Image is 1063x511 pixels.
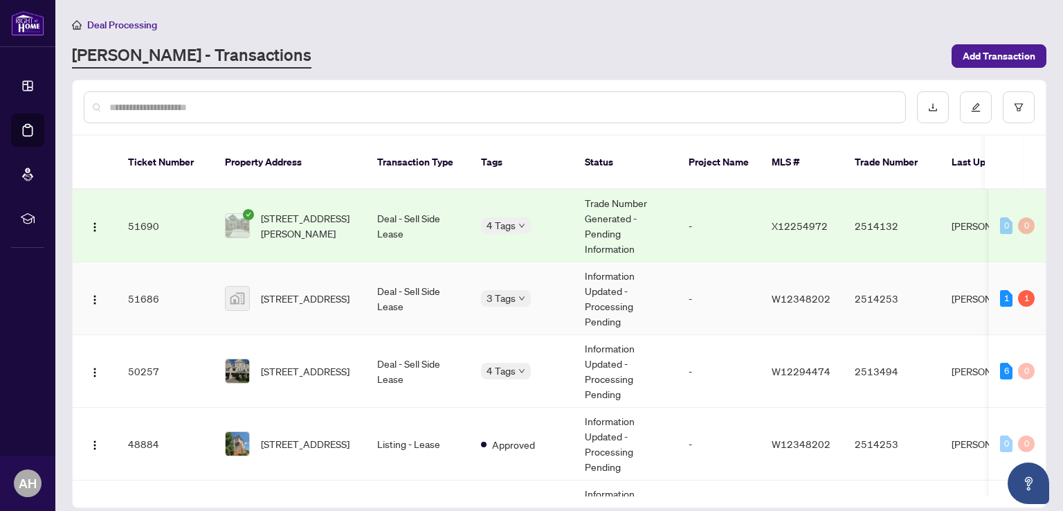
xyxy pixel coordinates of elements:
img: thumbnail-img [226,359,249,383]
span: [STREET_ADDRESS] [261,436,349,451]
span: W12348202 [772,292,830,305]
button: Add Transaction [952,44,1046,68]
span: down [518,295,525,302]
button: download [917,91,949,123]
td: 50257 [117,335,214,408]
img: thumbnail-img [226,287,249,310]
td: 2513494 [844,335,941,408]
div: 6 [1000,363,1012,379]
td: 48884 [117,408,214,481]
span: 4 Tags [487,363,516,379]
td: Deal - Sell Side Lease [366,335,470,408]
td: Information Updated - Processing Pending [574,408,678,481]
span: 4 Tags [487,217,516,233]
span: [STREET_ADDRESS] [261,291,349,306]
img: logo [11,10,44,36]
td: - [678,190,761,262]
td: - [678,408,761,481]
span: W12294474 [772,365,830,377]
td: [PERSON_NAME] [941,408,1044,481]
th: MLS # [761,136,844,190]
span: 3 Tags [487,290,516,306]
span: AH [19,474,37,493]
button: edit [960,91,992,123]
th: Project Name [678,136,761,190]
img: Logo [89,222,100,233]
span: filter [1014,102,1024,112]
button: Open asap [1008,463,1049,504]
span: Add Transaction [963,45,1035,67]
button: Logo [84,287,106,310]
td: Information Updated - Processing Pending [574,262,678,335]
button: Logo [84,360,106,382]
td: [PERSON_NAME] [941,190,1044,262]
td: Deal - Sell Side Lease [366,262,470,335]
td: 2514253 [844,408,941,481]
img: thumbnail-img [226,432,249,456]
td: - [678,262,761,335]
span: Approved [492,437,535,452]
div: 0 [1000,436,1012,452]
td: 2514253 [844,262,941,335]
td: 2514132 [844,190,941,262]
span: Deal Processing [87,19,157,31]
button: filter [1003,91,1035,123]
td: 51690 [117,190,214,262]
div: 0 [1018,436,1035,452]
span: [STREET_ADDRESS] [261,364,349,379]
td: - [678,335,761,408]
span: download [928,102,938,112]
td: [PERSON_NAME] [941,262,1044,335]
span: check-circle [243,209,254,220]
td: Listing - Lease [366,408,470,481]
span: down [518,368,525,375]
span: down [518,222,525,229]
th: Status [574,136,678,190]
th: Property Address [214,136,366,190]
img: Logo [89,440,100,451]
td: Information Updated - Processing Pending [574,335,678,408]
td: Deal - Sell Side Lease [366,190,470,262]
a: [PERSON_NAME] - Transactions [72,44,311,69]
button: Logo [84,433,106,455]
th: Tags [470,136,574,190]
span: edit [971,102,981,112]
img: Logo [89,367,100,378]
th: Last Updated By [941,136,1044,190]
td: Trade Number Generated - Pending Information [574,190,678,262]
div: 0 [1000,217,1012,234]
div: 0 [1018,217,1035,234]
div: 0 [1018,363,1035,379]
span: [STREET_ADDRESS][PERSON_NAME] [261,210,355,241]
td: 51686 [117,262,214,335]
div: 1 [1018,290,1035,307]
th: Trade Number [844,136,941,190]
div: 1 [1000,290,1012,307]
img: thumbnail-img [226,214,249,237]
img: Logo [89,294,100,305]
span: X12254972 [772,219,828,232]
span: home [72,20,82,30]
button: Logo [84,215,106,237]
th: Transaction Type [366,136,470,190]
span: W12348202 [772,438,830,450]
th: Ticket Number [117,136,214,190]
td: [PERSON_NAME] [941,335,1044,408]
